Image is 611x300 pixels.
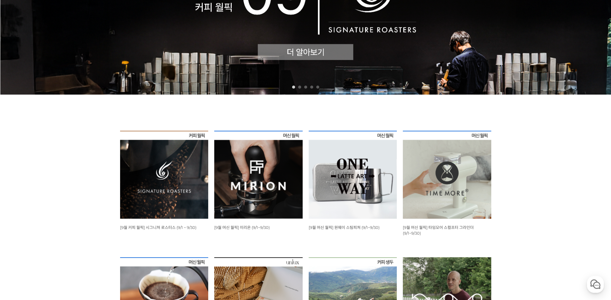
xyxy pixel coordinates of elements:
a: 4 [310,86,313,89]
a: 설정 [78,191,116,206]
img: 9월 머신 월픽 미리온 [214,131,303,219]
a: [9월 커피 월픽] 시그니쳐 로스터스 (9/1 ~ 9/30) [120,225,196,230]
img: [9월 커피 월픽] 시그니쳐 로스터스 (9/1 ~ 9/30) [120,131,208,219]
a: 3 [304,86,307,89]
span: 대화 [55,200,62,205]
a: 2 [298,86,301,89]
span: 홈 [19,200,23,205]
span: 설정 [93,200,100,205]
a: 5 [316,86,319,89]
a: 대화 [40,191,78,206]
a: [9월 머신 월픽] 미리온 (9/1~9/30) [214,225,270,230]
a: [9월 머신 월픽] 타임모어 스컬프터 그라인더 (9/1~9/30) [403,225,474,236]
a: [9월 머신 월픽] 원웨이 스팀피쳐 (9/1~9/30) [309,225,380,230]
img: 9월 머신 월픽 원웨이 스팀피쳐 [309,131,397,219]
a: 홈 [2,191,40,206]
img: 9월 머신 월픽 타임모어 스컬프터 [403,131,491,219]
a: 1 [292,86,295,89]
